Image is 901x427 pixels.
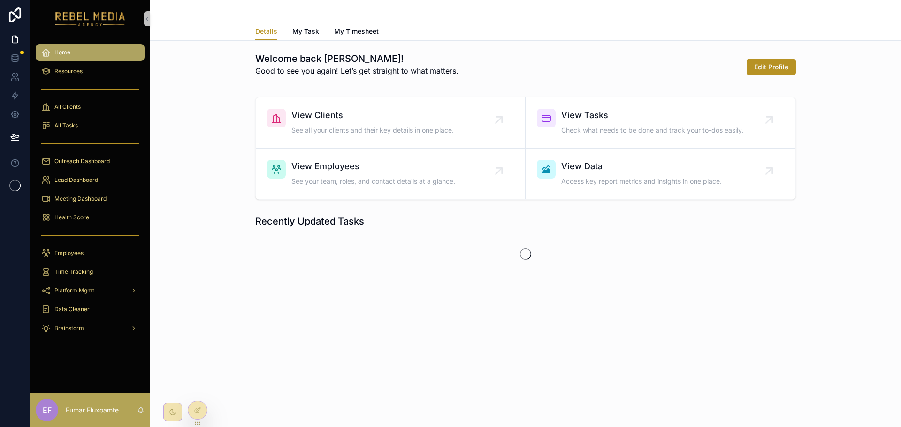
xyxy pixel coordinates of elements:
span: Meeting Dashboard [54,195,107,202]
a: All Tasks [36,117,145,134]
a: Resources [36,63,145,80]
span: My Timesheet [334,27,379,36]
span: Resources [54,67,83,75]
span: View Tasks [561,109,743,122]
span: Access key report metrics and insights in one place. [561,177,722,186]
span: View Clients [291,109,454,122]
span: My Task [292,27,319,36]
span: View Data [561,160,722,173]
span: Details [255,27,277,36]
a: All Clients [36,98,145,115]
a: View DataAccess key report metrics and insights in one place. [526,149,795,199]
span: Check what needs to be done and track your to-dos easily. [561,126,743,135]
a: View ClientsSee all your clients and their key details in one place. [256,97,526,149]
a: View TasksCheck what needs to be done and track your to-dos easily. [526,97,795,149]
a: Health Score [36,209,145,226]
span: Health Score [54,214,89,221]
a: Employees [36,245,145,262]
a: Details [255,23,277,41]
span: Time Tracking [54,268,93,276]
span: Edit Profile [754,62,788,72]
span: Brainstorm [54,324,84,332]
a: Home [36,44,145,61]
a: My Task [292,23,319,42]
p: Eumar Fluxoamte [66,405,119,415]
a: Platform Mgmt [36,282,145,299]
p: Good to see you again! Let’s get straight to what matters. [255,65,458,76]
span: See your team, roles, and contact details at a glance. [291,177,455,186]
a: Data Cleaner [36,301,145,318]
span: Home [54,49,70,56]
a: My Timesheet [334,23,379,42]
img: App logo [55,11,125,26]
span: Employees [54,249,84,257]
span: Platform Mgmt [54,287,94,294]
span: Outreach Dashboard [54,157,110,165]
a: Brainstorm [36,320,145,337]
a: Time Tracking [36,263,145,280]
div: scrollable content [30,37,150,349]
span: See all your clients and their key details in one place. [291,126,454,135]
span: Lead Dashboard [54,176,98,184]
a: Outreach Dashboard [36,153,145,170]
a: View EmployeesSee your team, roles, and contact details at a glance. [256,149,526,199]
span: EF [43,405,52,416]
span: View Employees [291,160,455,173]
button: Edit Profile [747,59,796,75]
span: Data Cleaner [54,306,90,313]
a: Meeting Dashboard [36,190,145,207]
h1: Recently Updated Tasks [255,215,364,228]
h1: Welcome back [PERSON_NAME]! [255,52,458,65]
span: All Tasks [54,122,78,129]
a: Lead Dashboard [36,172,145,188]
span: All Clients [54,103,81,111]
